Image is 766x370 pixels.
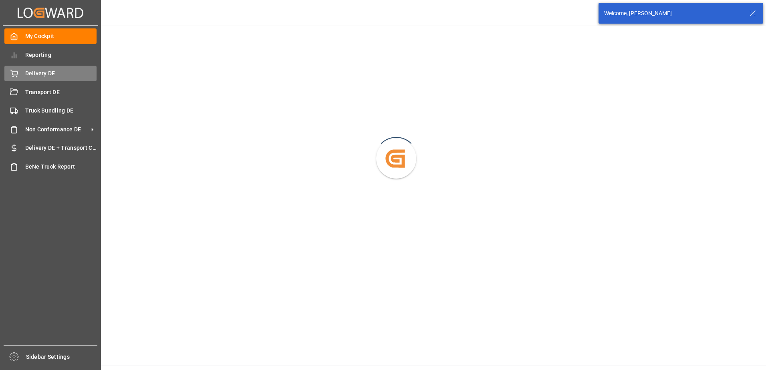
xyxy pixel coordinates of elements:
span: My Cockpit [25,32,97,40]
span: Transport DE [25,88,97,97]
span: Delivery DE [25,69,97,78]
div: Welcome, [PERSON_NAME] [604,9,742,18]
span: Truck Bundling DE [25,107,97,115]
span: Sidebar Settings [26,353,98,361]
a: Reporting [4,47,97,62]
a: Delivery DE + Transport Cost [4,140,97,156]
a: BeNe Truck Report [4,159,97,174]
span: Reporting [25,51,97,59]
span: Delivery DE + Transport Cost [25,144,97,152]
a: Truck Bundling DE [4,103,97,119]
a: Delivery DE [4,66,97,81]
a: Transport DE [4,84,97,100]
span: BeNe Truck Report [25,163,97,171]
a: My Cockpit [4,28,97,44]
span: Non Conformance DE [25,125,89,134]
